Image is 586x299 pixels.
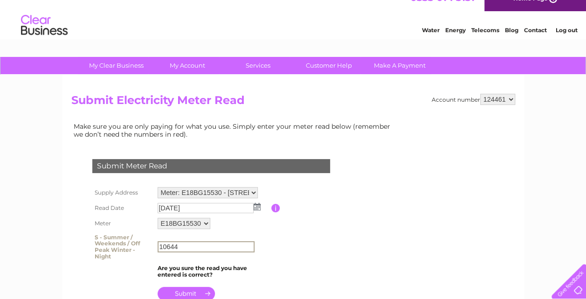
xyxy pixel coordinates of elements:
[73,5,514,45] div: Clear Business is a trading name of Verastar Limited (registered in [GEOGRAPHIC_DATA] No. 3667643...
[155,263,271,280] td: Are you sure the read you have entered is correct?
[505,40,518,47] a: Blog
[422,40,440,47] a: Water
[271,204,280,212] input: Information
[21,24,68,53] img: logo.png
[555,40,577,47] a: Log out
[471,40,499,47] a: Telecoms
[92,159,330,173] div: Submit Meter Read
[90,201,155,216] th: Read Date
[71,94,515,111] h2: Submit Electricity Meter Read
[524,40,547,47] a: Contact
[220,57,296,74] a: Services
[445,40,466,47] a: Energy
[432,94,515,105] div: Account number
[90,216,155,231] th: Meter
[90,185,155,201] th: Supply Address
[410,5,475,16] a: 0333 014 3131
[149,57,226,74] a: My Account
[361,57,438,74] a: Make A Payment
[90,231,155,263] th: S - Summer / Weekends / Off Peak Winter - Night
[78,57,155,74] a: My Clear Business
[254,203,261,210] img: ...
[290,57,367,74] a: Customer Help
[71,120,398,140] td: Make sure you are only paying for what you use. Simply enter your meter read below (remember we d...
